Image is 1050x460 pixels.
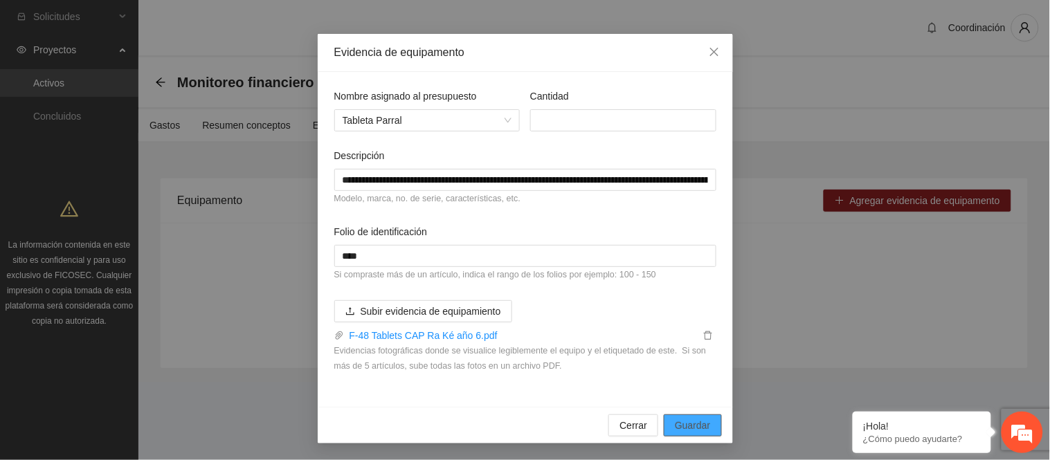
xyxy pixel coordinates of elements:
div: ¡Hola! [863,421,981,432]
input: Cantidad [530,109,716,131]
span: paper-clip [334,331,344,340]
input: Descripción [334,169,716,191]
span: delete [700,331,716,340]
article: Si compraste más de un artículo, indica el rango de los folios por ejemplo: 100 - 150 [334,267,716,282]
label: Folio de identificación [334,224,428,239]
button: Close [696,34,733,71]
span: Tableta Parral [343,110,512,131]
button: uploadSubir evidencia de equipamiento [334,300,512,322]
a: F-48 Tablets CAP Ra Ké año 6.pdf [344,328,700,343]
label: Nombre asignado al presupuesto [334,89,477,104]
article: Evidencias fotográficas donde se visualice legiblemente el equipo y el etiquetado de este. Si son... [334,343,716,374]
span: Subir evidencia de equipamiento [361,304,501,319]
span: Cerrar [619,418,647,433]
div: Evidencia de equipamento [334,45,716,60]
article: Modelo, marca, no. de serie, características, etc. [334,191,716,206]
span: Guardar [675,418,710,433]
span: Estamos en línea. [80,151,191,291]
span: close [709,46,720,57]
label: Descripción [334,148,385,163]
div: Chatee con nosotros ahora [72,71,233,89]
button: Guardar [664,414,721,436]
span: uploadSubir evidencia de equipamiento [334,306,512,317]
button: Cerrar [608,414,658,436]
p: ¿Cómo puedo ayudarte? [863,434,981,444]
div: Minimizar ventana de chat en vivo [227,7,260,40]
button: delete [700,328,716,343]
input: Folio de identificación [334,245,716,267]
span: upload [345,306,355,318]
label: Cantidad [530,89,569,104]
textarea: Escriba su mensaje y pulse “Intro” [7,310,264,358]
